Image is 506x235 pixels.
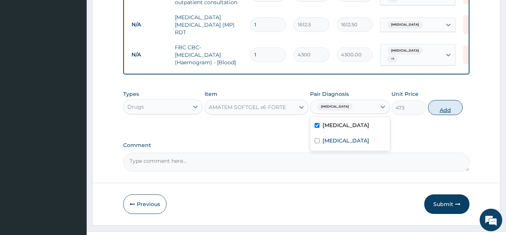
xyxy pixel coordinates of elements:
button: Add [428,100,463,115]
td: FBC CBC-[MEDICAL_DATA] (Haemogram) - [Blood] [171,40,246,70]
label: Pair Diagnosis [310,90,349,98]
span: [MEDICAL_DATA] [387,21,423,29]
div: Chat with us now [39,42,127,52]
td: N/A [128,18,171,32]
td: [MEDICAL_DATA] [MEDICAL_DATA] (MP) RDT [171,10,246,40]
label: Unit Price [391,90,419,98]
textarea: Type your message and hit 'Enter' [4,156,144,182]
td: N/A [128,48,171,62]
img: d_794563401_company_1708531726252_794563401 [14,38,31,56]
div: Minimize live chat window [124,4,142,22]
label: [MEDICAL_DATA] [323,137,369,144]
span: + 1 [387,55,398,63]
span: [MEDICAL_DATA] [317,103,353,111]
button: Previous [123,194,167,214]
span: [MEDICAL_DATA] [387,47,423,55]
label: Types [123,91,139,97]
span: We're online! [44,70,104,146]
label: [MEDICAL_DATA] [323,121,369,129]
label: Comment [123,142,469,149]
label: Item [205,90,217,98]
div: AMATEM SOFTGEL x6 FORTE [209,103,286,111]
div: Drugs [127,103,144,111]
button: Submit [424,194,469,214]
